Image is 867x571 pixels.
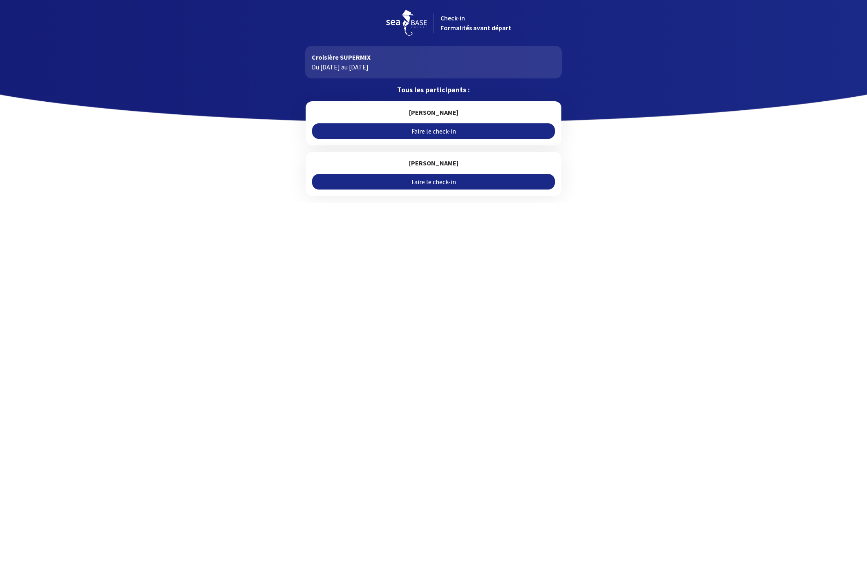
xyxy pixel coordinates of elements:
[312,158,554,167] h5: [PERSON_NAME]
[305,85,561,95] p: Tous les participants :
[312,123,554,139] a: Faire le check-in
[440,14,511,32] span: Check-in Formalités avant départ
[312,108,554,117] h5: [PERSON_NAME]
[386,10,427,36] img: logo_seabase.svg
[312,62,555,72] p: Du [DATE] au [DATE]
[312,174,554,190] a: Faire le check-in
[312,52,555,62] p: Croisière SUPERMIX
